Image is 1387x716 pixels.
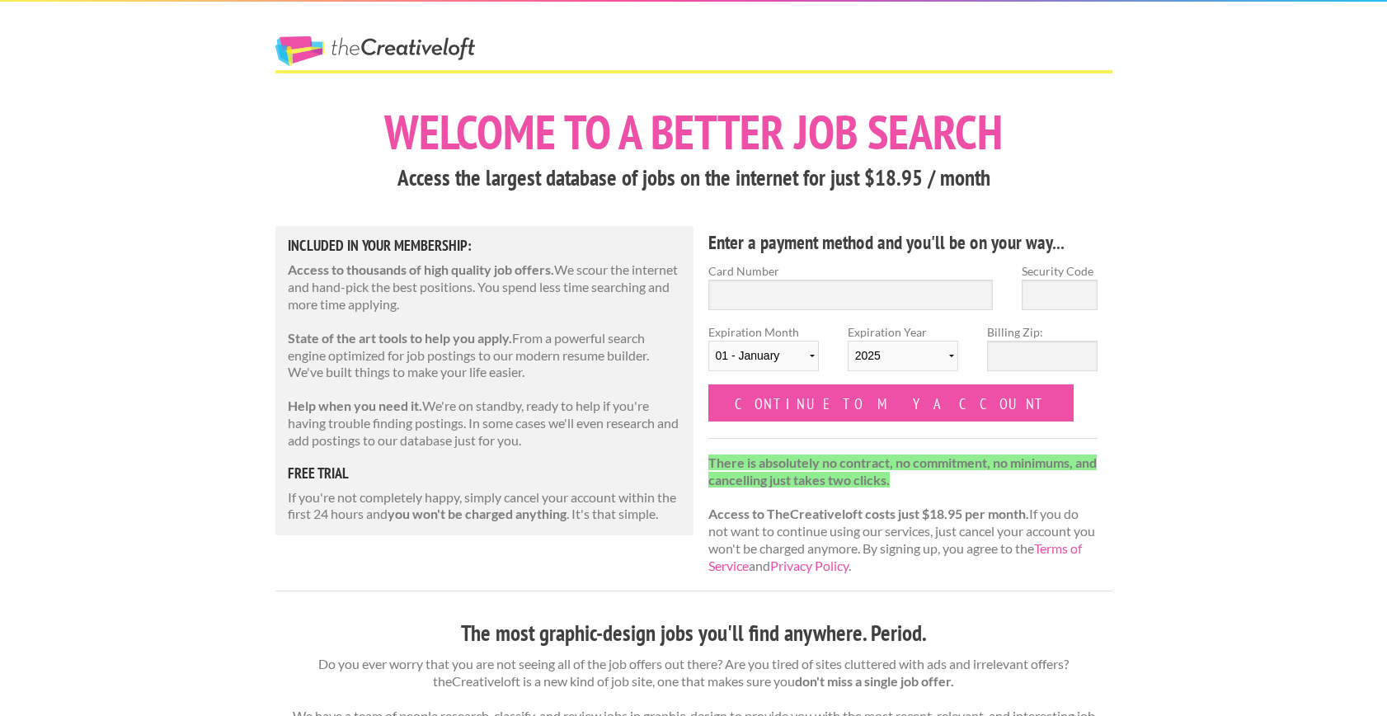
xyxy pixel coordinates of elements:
a: The Creative Loft [275,36,475,66]
strong: don't miss a single job offer. [795,673,954,689]
strong: State of the art tools to help you apply. [288,330,512,346]
h3: The most graphic-design jobs you'll find anywhere. Period. [275,618,1112,649]
label: Expiration Month [708,323,819,384]
p: From a powerful search engine optimized for job postings to our modern resume builder. We've buil... [288,330,682,381]
h5: Included in Your Membership: [288,238,682,253]
h3: Access the largest database of jobs on the internet for just $18.95 / month [275,163,1112,194]
label: Billing Zip: [987,323,1098,341]
strong: There is absolutely no contract, no commitment, no minimums, and cancelling just takes two clicks. [708,455,1097,488]
label: Security Code [1022,262,1098,280]
p: We scour the internet and hand-pick the best positions. You spend less time searching and more ti... [288,261,682,313]
select: Expiration Month [708,341,819,371]
p: If you're not completely happy, simply cancel your account within the first 24 hours and . It's t... [288,489,682,524]
input: Continue to my account [708,384,1074,422]
select: Expiration Year [848,341,958,371]
strong: Access to thousands of high quality job offers. [288,261,554,277]
p: We're on standby, ready to help if you're having trouble finding postings. In some cases we'll ev... [288,398,682,449]
h1: Welcome to a better job search [275,108,1112,156]
label: Expiration Year [848,323,958,384]
h5: free trial [288,466,682,481]
label: Card Number [708,262,994,280]
a: Privacy Policy [770,558,849,573]
strong: you won't be charged anything [388,506,567,521]
strong: Access to TheCreativeloft costs just $18.95 per month. [708,506,1029,521]
h4: Enter a payment method and you'll be on your way... [708,229,1098,256]
p: If you do not want to continue using our services, just cancel your account you won't be charged ... [708,455,1098,575]
strong: Help when you need it. [288,398,422,413]
a: Terms of Service [708,540,1082,573]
